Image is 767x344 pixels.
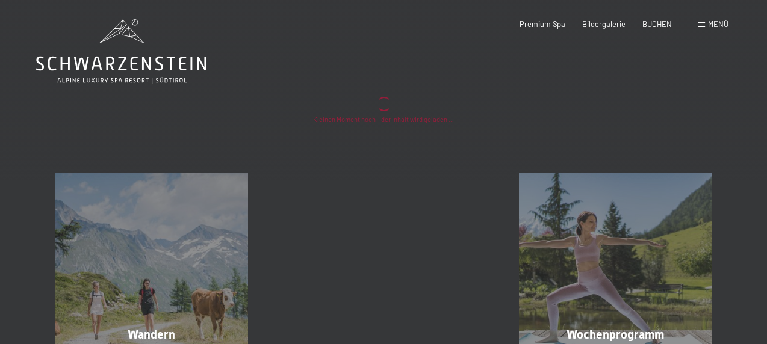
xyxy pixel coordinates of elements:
[642,19,672,29] a: BUCHEN
[55,115,712,124] div: Kleinen Moment noch – der Inhalt wird geladen …
[708,19,728,29] span: Menü
[128,327,175,342] span: Wandern
[520,19,565,29] a: Premium Spa
[567,327,664,342] span: Wochenprogramm
[582,19,626,29] a: Bildergalerie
